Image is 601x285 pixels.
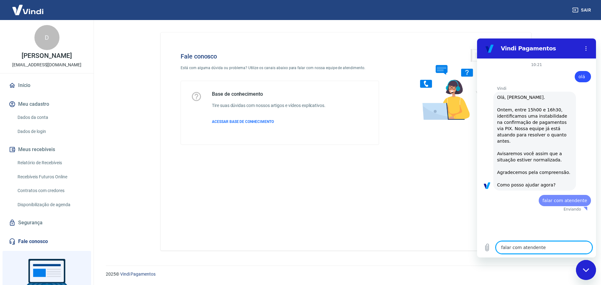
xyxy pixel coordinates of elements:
button: Sair [571,4,593,16]
a: Vindi Pagamentos [120,272,156,277]
button: Meu cadastro [8,97,86,111]
img: Vindi [8,0,48,19]
iframe: Botão para abrir a janela de mensagens, conversa em andamento [576,260,596,280]
a: Início [8,79,86,92]
div: D [34,25,59,50]
a: Dados da conta [15,111,86,124]
h4: Fale conosco [181,53,379,60]
p: [PERSON_NAME] [22,53,72,59]
a: Disponibilização de agenda [15,198,86,211]
p: Está com alguma dúvida ou problema? Utilize os canais abaixo para falar com nossa equipe de atend... [181,65,379,71]
a: Dados de login [15,125,86,138]
img: Fale conosco [408,43,503,126]
a: ACESSAR BASE DE CONHECIMENTO [212,119,326,125]
iframe: Janela de mensagens [477,38,596,257]
a: Contratos com credores [15,184,86,197]
a: Relatório de Recebíveis [15,156,86,169]
p: 2025 © [106,271,586,277]
h6: Tire suas dúvidas com nossos artigos e vídeos explicativos. [212,102,326,109]
a: Segurança [8,216,86,230]
a: Recebíveis Futuros Online [15,170,86,183]
p: [EMAIL_ADDRESS][DOMAIN_NAME] [12,62,81,68]
a: Fale conosco [8,235,86,248]
button: Meus recebíveis [8,143,86,156]
h5: Base de conhecimento [212,91,326,97]
span: ACESSAR BASE DE CONHECIMENTO [212,120,274,124]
